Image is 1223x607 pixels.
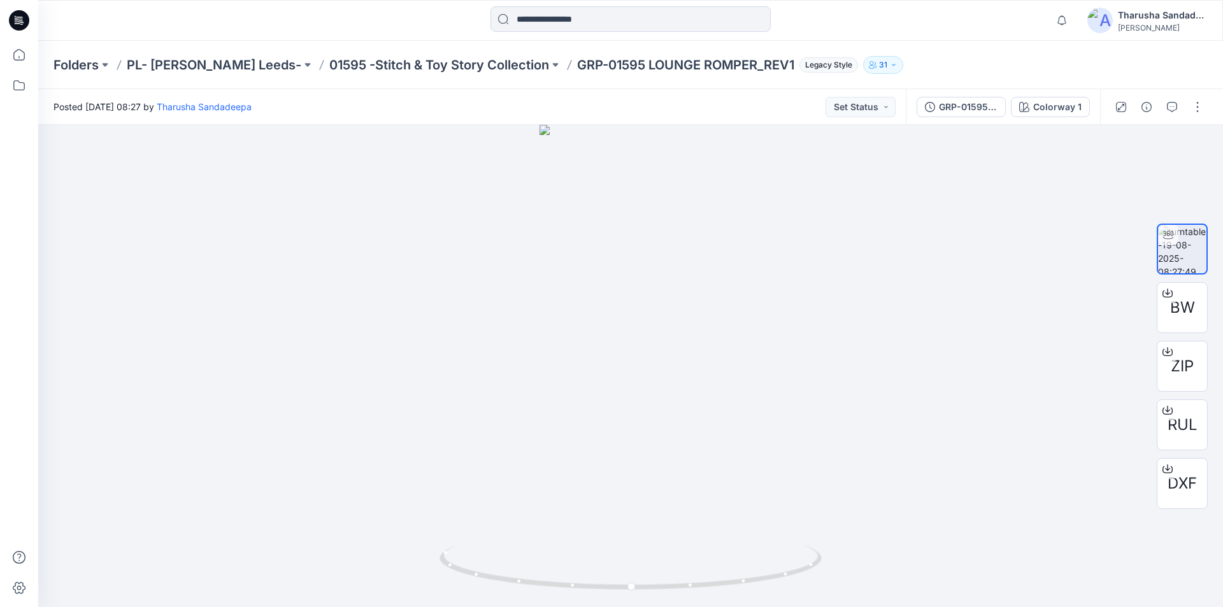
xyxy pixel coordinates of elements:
[1168,413,1198,436] span: RUL
[879,58,887,72] p: 31
[1033,100,1082,114] div: Colorway 1
[329,56,549,74] a: 01595 -Stitch & Toy Story Collection
[863,56,903,74] button: 31
[1171,355,1194,378] span: ZIP
[1136,97,1157,117] button: Details
[1087,8,1113,33] img: avatar
[799,57,858,73] span: Legacy Style
[54,100,252,113] span: Posted [DATE] 08:27 by
[1168,472,1197,495] span: DXF
[1118,8,1207,23] div: Tharusha Sandadeepa
[1170,296,1195,319] span: BW
[1158,225,1206,273] img: turntable-19-08-2025-08:27:49
[939,100,998,114] div: GRP-01595 LOUNGE ROMPER_REV1
[54,56,99,74] a: Folders
[127,56,301,74] a: PL- [PERSON_NAME] Leeds-
[157,101,252,112] a: Tharusha Sandadeepa
[917,97,1006,117] button: GRP-01595 LOUNGE ROMPER_REV1
[1011,97,1090,117] button: Colorway 1
[1118,23,1207,32] div: [PERSON_NAME]
[577,56,794,74] p: GRP-01595 LOUNGE ROMPER_REV1
[794,56,858,74] button: Legacy Style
